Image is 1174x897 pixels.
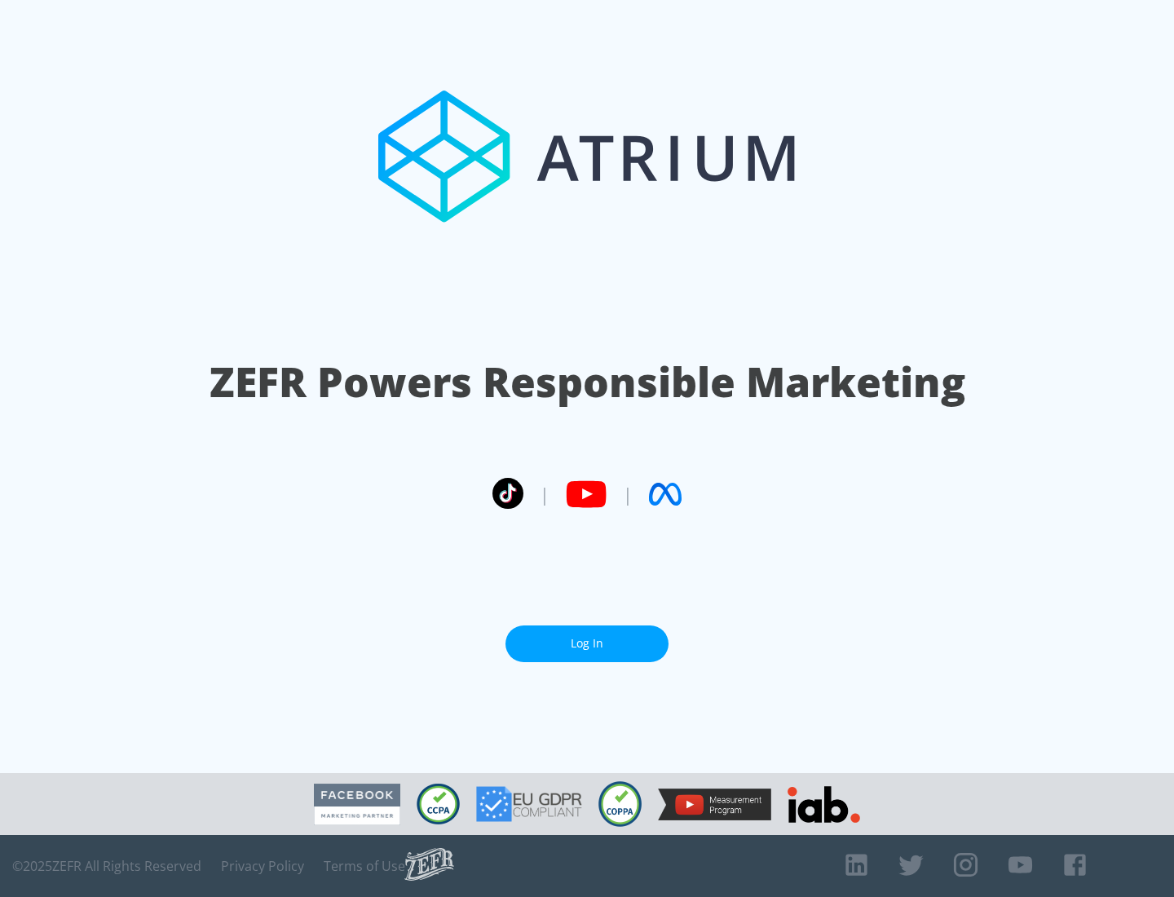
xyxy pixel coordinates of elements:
img: COPPA Compliant [598,781,642,827]
img: GDPR Compliant [476,786,582,822]
span: © 2025 ZEFR All Rights Reserved [12,858,201,874]
span: | [540,482,549,506]
h1: ZEFR Powers Responsible Marketing [210,354,965,410]
img: YouTube Measurement Program [658,789,771,820]
span: | [623,482,633,506]
img: CCPA Compliant [417,784,460,824]
a: Log In [505,625,669,662]
a: Terms of Use [324,858,405,874]
img: IAB [788,786,860,823]
a: Privacy Policy [221,858,304,874]
img: Facebook Marketing Partner [314,784,400,825]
